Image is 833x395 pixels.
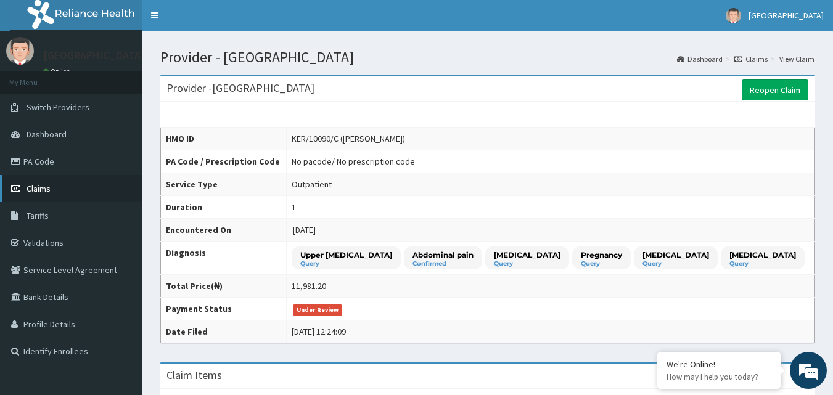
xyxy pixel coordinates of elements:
[729,261,796,267] small: Query
[300,261,392,267] small: Query
[677,54,723,64] a: Dashboard
[161,275,287,298] th: Total Price(₦)
[734,54,768,64] a: Claims
[642,261,709,267] small: Query
[166,83,314,94] h3: Provider - [GEOGRAPHIC_DATA]
[293,304,343,316] span: Under Review
[161,150,287,173] th: PA Code / Prescription Code
[494,261,560,267] small: Query
[779,54,815,64] a: View Claim
[160,49,815,65] h1: Provider - [GEOGRAPHIC_DATA]
[161,196,287,219] th: Duration
[43,50,145,61] p: [GEOGRAPHIC_DATA]
[161,219,287,242] th: Encountered On
[27,210,49,221] span: Tariffs
[161,298,287,320] th: Payment Status
[161,173,287,196] th: Service Type
[292,201,296,213] div: 1
[581,261,622,267] small: Query
[292,325,346,338] div: [DATE] 12:24:09
[749,10,824,21] span: [GEOGRAPHIC_DATA]
[642,250,709,260] p: [MEDICAL_DATA]
[6,37,34,65] img: User Image
[27,129,67,140] span: Dashboard
[161,320,287,343] th: Date Filed
[293,224,316,235] span: [DATE]
[412,250,474,260] p: Abdominal pain
[729,250,796,260] p: [MEDICAL_DATA]
[43,67,73,76] a: Online
[292,280,326,292] div: 11,981.20
[667,372,771,382] p: How may I help you today?
[27,183,51,194] span: Claims
[292,155,415,168] div: No pacode / No prescription code
[742,79,808,100] a: Reopen Claim
[494,250,560,260] p: [MEDICAL_DATA]
[726,8,741,23] img: User Image
[292,132,405,145] div: KER/10090/C ([PERSON_NAME])
[161,128,287,150] th: HMO ID
[412,261,474,267] small: Confirmed
[667,359,771,370] div: We're Online!
[27,102,89,113] span: Switch Providers
[300,250,392,260] p: Upper [MEDICAL_DATA]
[581,250,622,260] p: Pregnancy
[166,370,222,381] h3: Claim Items
[292,178,332,190] div: Outpatient
[161,242,287,275] th: Diagnosis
